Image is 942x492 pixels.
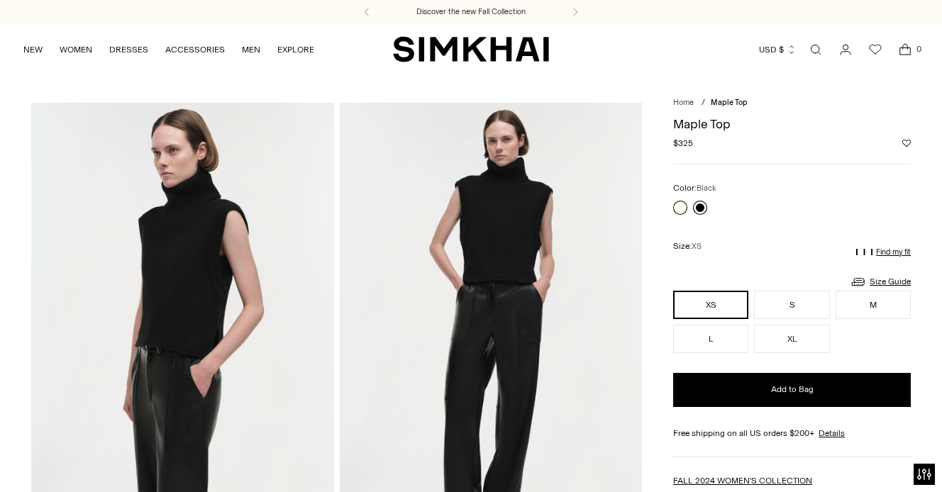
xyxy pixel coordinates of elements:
[673,118,911,130] h1: Maple Top
[23,34,43,65] a: NEW
[416,6,526,18] a: Discover the new Fall Collection
[673,373,911,407] button: Add to Bag
[771,384,814,396] span: Add to Bag
[393,35,549,63] a: SIMKHAI
[861,35,890,64] a: Wishlist
[673,181,716,195] label: Color:
[109,34,148,65] a: DRESSES
[754,291,829,319] button: S
[711,98,748,107] span: Maple Top
[11,438,143,481] iframe: Sign Up via Text for Offers
[759,34,797,65] button: USD $
[802,35,830,64] a: Open search modal
[692,242,702,251] span: XS
[60,34,92,65] a: WOMEN
[673,325,748,353] button: L
[754,325,829,353] button: XL
[242,34,260,65] a: MEN
[673,97,911,109] nav: breadcrumbs
[277,34,314,65] a: EXPLORE
[673,427,911,440] div: Free shipping on all US orders $200+
[673,98,694,107] a: Home
[702,97,705,109] div: /
[836,291,911,319] button: M
[673,137,693,150] span: $325
[673,240,702,253] label: Size:
[673,291,748,319] button: XS
[819,427,845,440] a: Details
[891,35,919,64] a: Open cart modal
[850,273,911,291] a: Size Guide
[831,35,860,64] a: Go to the account page
[902,139,911,147] button: Add to Wishlist
[165,34,225,65] a: ACCESSORIES
[912,43,925,55] span: 0
[673,476,812,486] a: FALL 2024 WOMEN'S COLLECTION
[697,184,716,193] span: Black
